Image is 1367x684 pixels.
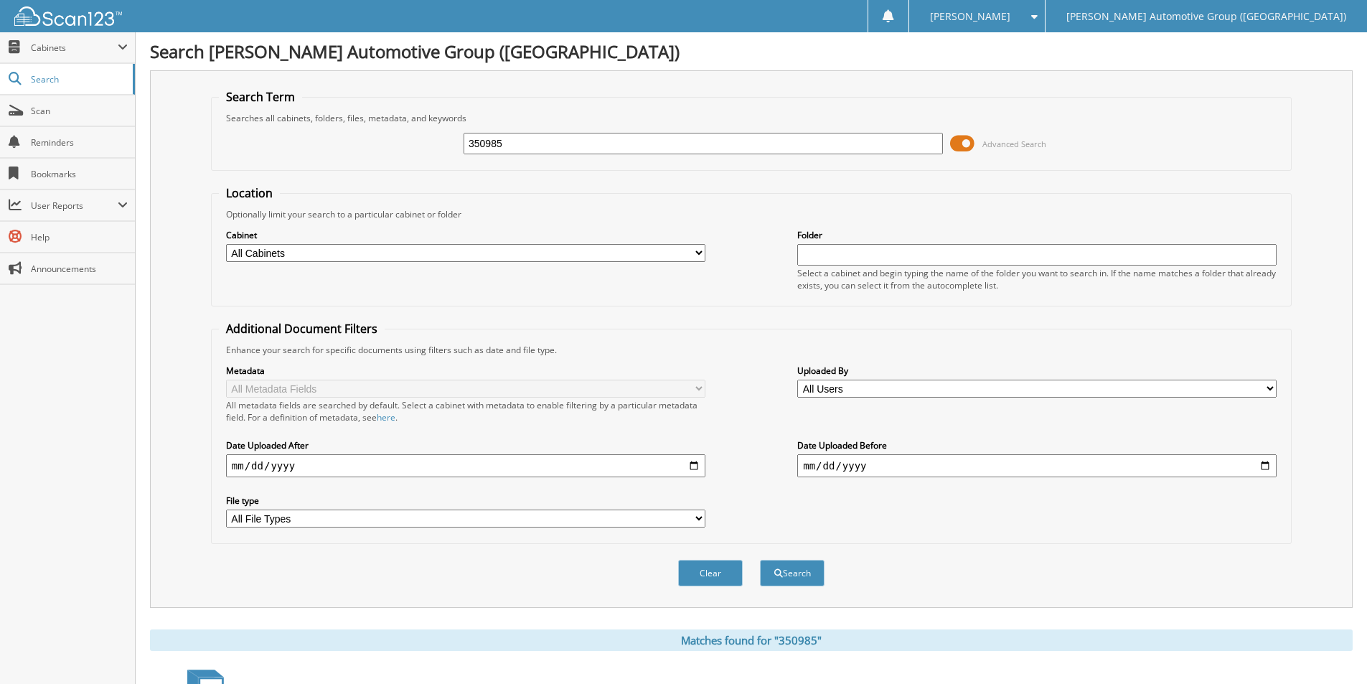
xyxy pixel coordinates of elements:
[678,560,743,586] button: Clear
[219,344,1284,356] div: Enhance your search for specific documents using filters such as date and file type.
[150,629,1353,651] div: Matches found for "350985"
[219,89,302,105] legend: Search Term
[31,231,128,243] span: Help
[226,229,705,241] label: Cabinet
[219,208,1284,220] div: Optionally limit your search to a particular cabinet or folder
[219,185,280,201] legend: Location
[1295,615,1367,684] iframe: Chat Widget
[31,136,128,149] span: Reminders
[31,73,126,85] span: Search
[797,439,1277,451] label: Date Uploaded Before
[150,39,1353,63] h1: Search [PERSON_NAME] Automotive Group ([GEOGRAPHIC_DATA])
[226,399,705,423] div: All metadata fields are searched by default. Select a cabinet with metadata to enable filtering b...
[226,365,705,377] label: Metadata
[797,229,1277,241] label: Folder
[760,560,825,586] button: Search
[797,267,1277,291] div: Select a cabinet and begin typing the name of the folder you want to search in. If the name match...
[31,168,128,180] span: Bookmarks
[31,200,118,212] span: User Reports
[797,365,1277,377] label: Uploaded By
[982,139,1046,149] span: Advanced Search
[31,105,128,117] span: Scan
[31,42,118,54] span: Cabinets
[930,12,1010,21] span: [PERSON_NAME]
[219,321,385,337] legend: Additional Document Filters
[226,439,705,451] label: Date Uploaded After
[14,6,122,26] img: scan123-logo-white.svg
[226,454,705,477] input: start
[377,411,395,423] a: here
[1066,12,1346,21] span: [PERSON_NAME] Automotive Group ([GEOGRAPHIC_DATA])
[226,495,705,507] label: File type
[31,263,128,275] span: Announcements
[797,454,1277,477] input: end
[219,112,1284,124] div: Searches all cabinets, folders, files, metadata, and keywords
